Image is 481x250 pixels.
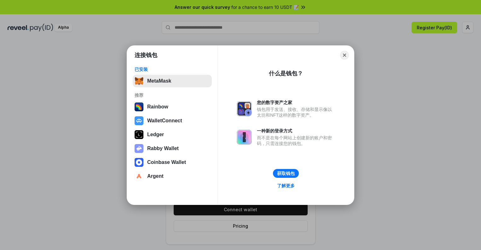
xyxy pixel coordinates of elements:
img: svg+xml,%3Csvg%20xmlns%3D%22http%3A%2F%2Fwww.w3.org%2F2000%2Fsvg%22%20width%3D%2228%22%20height%3... [135,130,143,139]
button: Ledger [133,128,212,141]
div: 推荐 [135,92,210,98]
img: svg+xml,%3Csvg%20width%3D%22120%22%20height%3D%22120%22%20viewBox%3D%220%200%20120%20120%22%20fil... [135,102,143,111]
div: 一种新的登录方式 [257,128,335,134]
img: svg+xml,%3Csvg%20width%3D%2228%22%20height%3D%2228%22%20viewBox%3D%220%200%2028%2028%22%20fill%3D... [135,172,143,181]
div: MetaMask [147,78,171,84]
button: WalletConnect [133,114,212,127]
button: 获取钱包 [273,169,299,178]
div: 您的数字资产之家 [257,100,335,105]
div: 了解更多 [277,183,295,189]
div: Argent [147,173,164,179]
div: Rabby Wallet [147,146,179,151]
img: svg+xml,%3Csvg%20width%3D%2228%22%20height%3D%2228%22%20viewBox%3D%220%200%2028%2028%22%20fill%3D... [135,116,143,125]
button: Close [340,51,349,60]
button: Coinbase Wallet [133,156,212,169]
div: Ledger [147,132,164,137]
div: Coinbase Wallet [147,160,186,165]
img: svg+xml,%3Csvg%20width%3D%2228%22%20height%3D%2228%22%20viewBox%3D%220%200%2028%2028%22%20fill%3D... [135,158,143,167]
img: svg+xml,%3Csvg%20xmlns%3D%22http%3A%2F%2Fwww.w3.org%2F2000%2Fsvg%22%20fill%3D%22none%22%20viewBox... [135,144,143,153]
div: 获取钱包 [277,171,295,176]
button: Rabby Wallet [133,142,212,155]
div: 而不是在每个网站上创建新的账户和密码，只需连接您的钱包。 [257,135,335,146]
img: svg+xml,%3Csvg%20xmlns%3D%22http%3A%2F%2Fwww.w3.org%2F2000%2Fsvg%22%20fill%3D%22none%22%20viewBox... [237,101,252,116]
a: 了解更多 [273,182,298,190]
div: 什么是钱包？ [269,70,303,77]
button: Rainbow [133,101,212,113]
img: svg+xml,%3Csvg%20fill%3D%22none%22%20height%3D%2233%22%20viewBox%3D%220%200%2035%2033%22%20width%... [135,77,143,85]
h1: 连接钱包 [135,51,157,59]
button: Argent [133,170,212,183]
div: 钱包用于发送、接收、存储和显示像以太坊和NFT这样的数字资产。 [257,107,335,118]
div: WalletConnect [147,118,182,124]
img: svg+xml,%3Csvg%20xmlns%3D%22http%3A%2F%2Fwww.w3.org%2F2000%2Fsvg%22%20fill%3D%22none%22%20viewBox... [237,130,252,145]
div: Rainbow [147,104,168,110]
button: MetaMask [133,75,212,87]
div: 已安装 [135,67,210,72]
